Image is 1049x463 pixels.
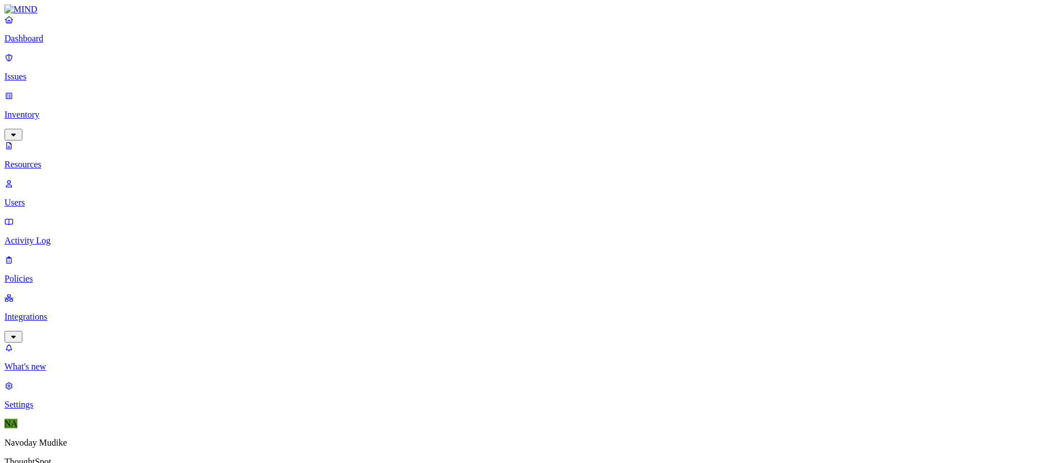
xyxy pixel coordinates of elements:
p: Inventory [4,110,1045,120]
a: Integrations [4,293,1045,341]
a: Settings [4,381,1045,410]
a: Policies [4,255,1045,284]
a: Activity Log [4,217,1045,246]
p: Policies [4,274,1045,284]
p: What's new [4,362,1045,372]
a: Users [4,179,1045,208]
p: Dashboard [4,34,1045,44]
p: Navoday Mudike [4,438,1045,448]
a: Inventory [4,91,1045,139]
p: Settings [4,400,1045,410]
a: MIND [4,4,1045,15]
p: Issues [4,72,1045,82]
img: MIND [4,4,38,15]
a: What's new [4,343,1045,372]
span: NA [4,419,17,428]
a: Issues [4,53,1045,82]
a: Dashboard [4,15,1045,44]
a: Resources [4,141,1045,170]
p: Users [4,198,1045,208]
p: Activity Log [4,236,1045,246]
p: Integrations [4,312,1045,322]
p: Resources [4,160,1045,170]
